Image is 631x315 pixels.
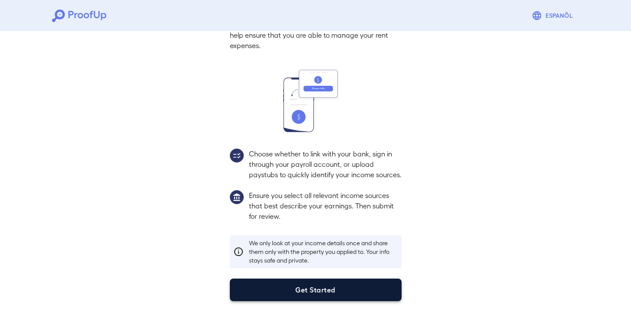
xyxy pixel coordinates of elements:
p: In this step, you'll share your income sources with us to help ensure that you are able to manage... [230,19,402,51]
p: Choose whether to link with your bank, sign in through your payroll account, or upload paystubs t... [249,149,402,180]
p: We only look at your income details once and share them only with the property you applied to. Yo... [249,239,398,265]
p: Ensure you select all relevant income sources that best describe your earnings. Then submit for r... [249,190,402,221]
img: group2.svg [230,149,244,162]
button: Espanõl [528,7,579,24]
button: Get Started [230,279,402,301]
img: group1.svg [230,190,244,204]
img: transfer_money.svg [283,70,348,132]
